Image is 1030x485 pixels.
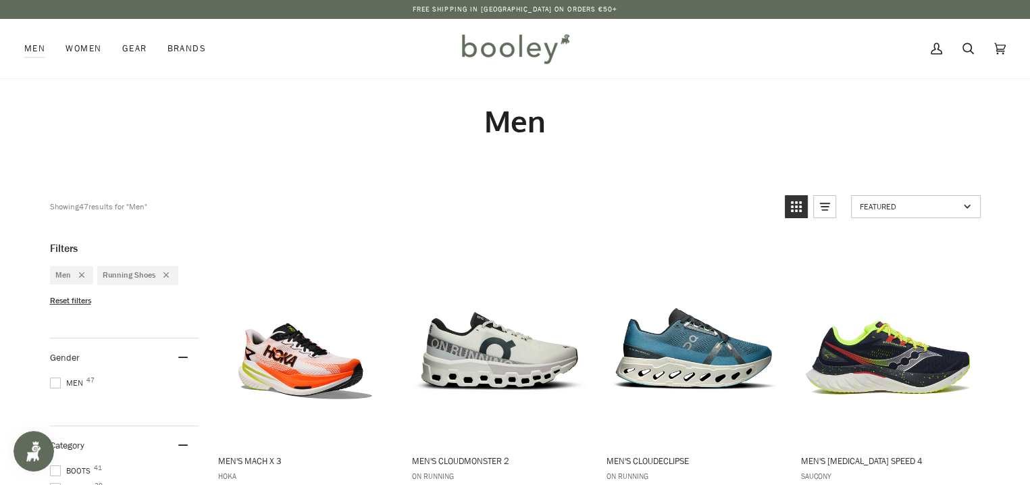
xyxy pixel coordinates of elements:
[86,377,95,384] span: 47
[218,470,393,482] span: Hoka
[50,295,199,307] li: Reset filters
[800,470,975,482] span: Saucony
[112,19,157,78] a: Gear
[412,455,587,467] span: Men's Cloudmonster 2
[55,270,71,281] span: Men
[157,19,216,78] a: Brands
[79,201,88,212] b: 47
[14,431,54,471] iframe: Button to open loyalty program pop-up
[607,455,781,467] span: Men's Cloudeclipse
[94,465,102,471] span: 41
[785,195,808,218] a: View grid mode
[813,195,836,218] a: View list mode
[24,19,55,78] a: Men
[50,195,147,218] div: Showing results for "Men"
[218,455,393,467] span: Men's Mach X 3
[410,253,589,432] img: On Running Men's Cloudmonster 2 White / Frost - Booley Galway
[50,351,80,364] span: Gender
[50,242,78,255] span: Filters
[456,29,574,68] img: Booley
[155,270,169,281] div: Remove filter: Running Shoes
[607,470,781,482] span: On Running
[800,455,975,467] span: Men's [MEDICAL_DATA] Speed 4
[24,42,45,55] span: Men
[50,377,87,389] span: Men
[851,195,981,218] a: Sort options
[122,42,147,55] span: Gear
[860,201,959,212] span: Featured
[50,465,95,477] span: Boots
[216,253,395,432] img: Hoka Men's Mach X 3 White / Neon Tangerine - Booley Galway
[50,439,84,452] span: Category
[604,253,783,432] img: On Running Men's Cloudeclipse Niagara / Ivory - Booley Galway
[413,4,618,15] p: Free Shipping in [GEOGRAPHIC_DATA] on Orders €50+
[50,295,91,307] span: Reset filters
[55,19,111,78] a: Women
[167,42,206,55] span: Brands
[798,253,977,432] img: Saucony Endorphin Speed 4 Navy / Pepper - Booley Galway
[66,42,101,55] span: Women
[71,270,84,281] div: Remove filter: Men
[50,103,981,140] h1: Men
[412,470,587,482] span: On Running
[103,270,155,281] span: Running Shoes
